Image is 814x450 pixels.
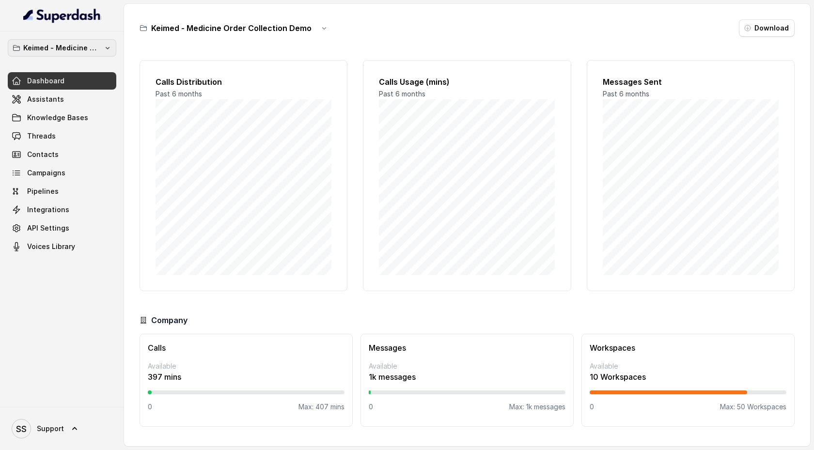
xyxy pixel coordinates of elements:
h3: Company [151,314,188,326]
a: API Settings [8,219,116,237]
p: Available [148,361,344,371]
p: 397 mins [148,371,344,383]
span: Dashboard [27,76,64,86]
p: Max: 1k messages [509,402,565,412]
a: Voices Library [8,238,116,255]
span: Support [37,424,64,434]
a: Campaigns [8,164,116,182]
span: API Settings [27,223,69,233]
h2: Calls Distribution [156,76,331,88]
span: Contacts [27,150,59,159]
p: Available [369,361,565,371]
a: Pipelines [8,183,116,200]
span: Integrations [27,205,69,215]
button: Keimed - Medicine Order Collection Demo [8,39,116,57]
a: Integrations [8,201,116,218]
p: 0 [148,402,152,412]
h3: Messages [369,342,565,354]
p: Available [590,361,786,371]
span: Past 6 months [156,90,202,98]
a: Assistants [8,91,116,108]
a: Knowledge Bases [8,109,116,126]
span: Campaigns [27,168,65,178]
span: Knowledge Bases [27,113,88,123]
p: 10 Workspaces [590,371,786,383]
p: 0 [590,402,594,412]
p: 1k messages [369,371,565,383]
a: Threads [8,127,116,145]
span: Past 6 months [603,90,649,98]
a: Contacts [8,146,116,163]
h3: Workspaces [590,342,786,354]
button: Download [739,19,795,37]
span: Past 6 months [379,90,425,98]
p: 0 [369,402,373,412]
h2: Messages Sent [603,76,779,88]
h3: Calls [148,342,344,354]
p: Max: 50 Workspaces [720,402,786,412]
span: Assistants [27,94,64,104]
a: Support [8,415,116,442]
p: Keimed - Medicine Order Collection Demo [23,42,101,54]
a: Dashboard [8,72,116,90]
span: Threads [27,131,56,141]
span: Voices Library [27,242,75,251]
span: Pipelines [27,186,59,196]
p: Max: 407 mins [298,402,344,412]
h2: Calls Usage (mins) [379,76,555,88]
text: SS [16,424,27,434]
h3: Keimed - Medicine Order Collection Demo [151,22,312,34]
img: light.svg [23,8,101,23]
